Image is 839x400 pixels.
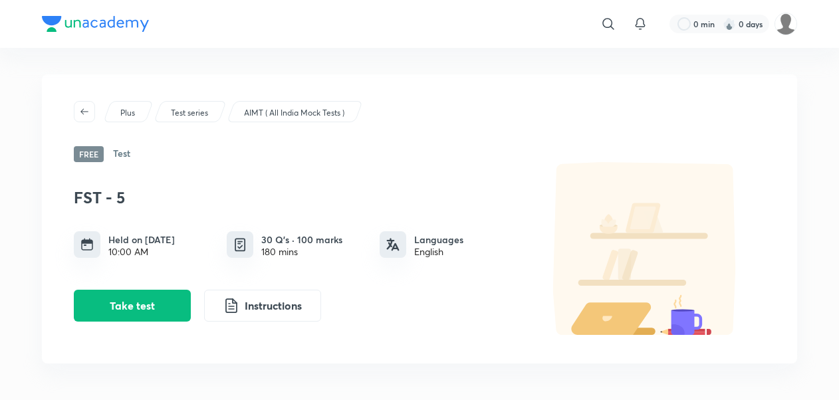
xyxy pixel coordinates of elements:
h6: Languages [414,233,463,247]
img: default [526,162,765,335]
h3: FST - 5 [74,188,519,207]
a: AIMT ( All India Mock Tests ) [242,107,347,119]
p: AIMT ( All India Mock Tests ) [244,107,344,119]
img: quiz info [232,237,249,253]
button: Instructions [204,290,321,322]
img: instruction [223,298,239,314]
p: Plus [120,107,135,119]
span: Free [74,146,104,162]
img: languages [386,238,400,251]
h6: Held on [DATE] [108,233,175,247]
img: Saarush Gupta [775,13,797,35]
img: timing [80,238,94,251]
div: 180 mins [261,247,342,257]
button: Take test [74,290,191,322]
img: Company Logo [42,16,149,32]
a: Test series [169,107,211,119]
div: English [414,247,463,257]
h6: 30 Q’s · 100 marks [261,233,342,247]
p: Test series [171,107,208,119]
h6: Test [113,146,130,162]
img: streak [723,17,736,31]
div: 10:00 AM [108,247,175,257]
a: Plus [118,107,138,119]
